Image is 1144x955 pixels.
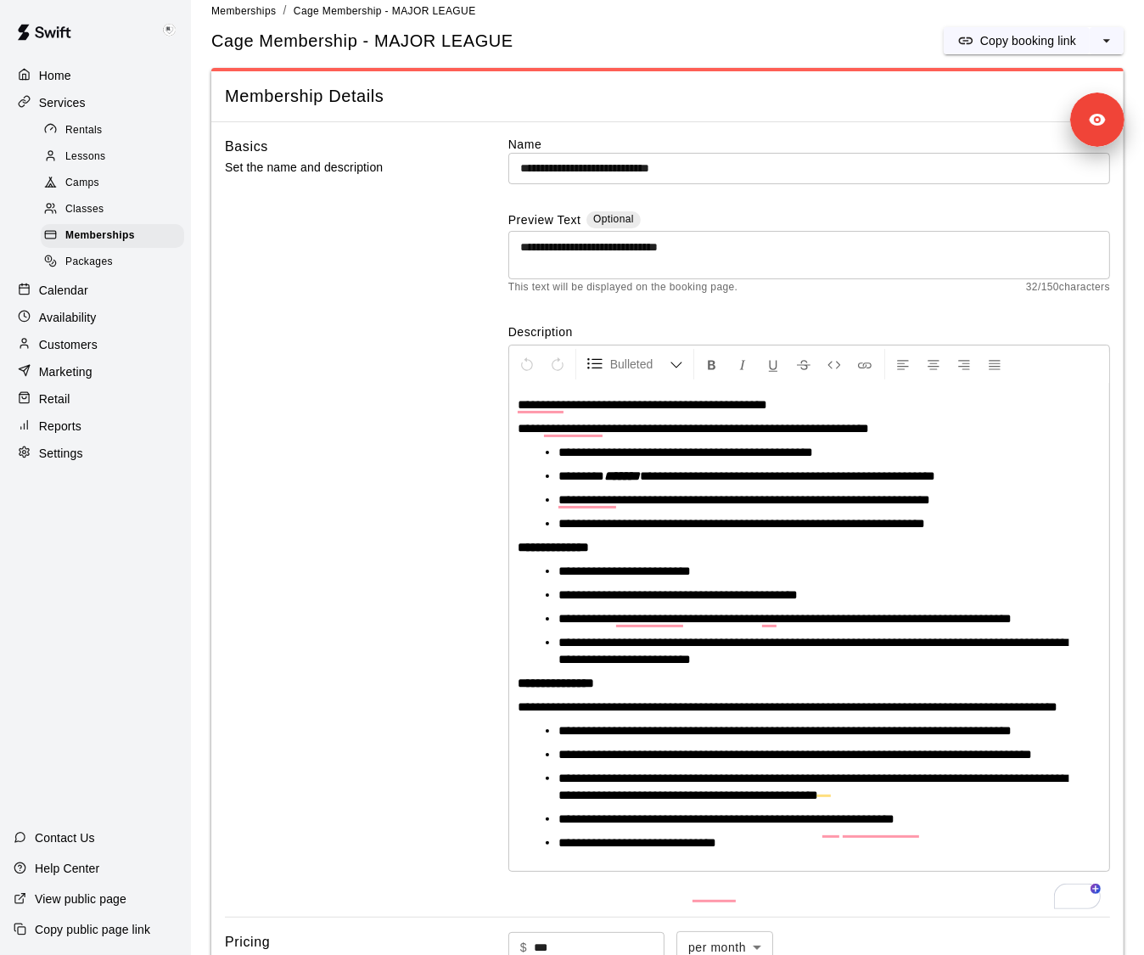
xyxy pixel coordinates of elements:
p: Marketing [39,363,93,380]
button: Formatting Options [580,349,690,379]
p: Contact Us [35,829,95,846]
div: Rentals [41,119,184,143]
span: Memberships [211,5,276,17]
button: Justify Align [980,349,1009,379]
div: Memberships [41,224,184,248]
span: Bulleted List [610,356,670,373]
p: Help Center [35,860,99,877]
span: Lessons [65,149,106,166]
li: / [283,2,286,20]
p: Availability [39,309,97,326]
p: Reports [39,418,81,435]
p: Copy public page link [35,921,150,938]
a: Camps [41,171,191,197]
div: Classes [41,198,184,222]
a: Reports [14,413,177,439]
span: Classes [65,201,104,218]
div: Packages [41,250,184,274]
button: Insert Code [820,349,849,379]
button: Left Align [889,349,917,379]
button: select merge strategy [1090,27,1124,54]
a: Rentals [41,117,191,143]
a: Memberships [41,223,191,250]
span: This text will be displayed on the booking page. [508,279,738,296]
button: Format Italics [728,349,757,379]
button: Format Strikethrough [789,349,818,379]
a: Retail [14,386,177,412]
span: Membership Details [225,85,1110,108]
nav: breadcrumb [211,2,1124,20]
h6: Pricing [225,931,270,953]
p: Copy booking link [980,32,1076,49]
p: View public page [35,890,126,907]
button: Center Align [919,349,948,379]
a: Home [14,63,177,88]
p: Services [39,94,86,111]
div: Keith Brooks [155,14,191,48]
button: Format Bold [698,349,726,379]
span: Cage Membership - MAJOR LEAGUE [294,5,476,17]
button: Copy booking link [944,27,1090,54]
a: Customers [14,332,177,357]
p: Customers [39,336,98,353]
p: Home [39,67,71,84]
span: Optional [593,213,634,225]
label: Name [508,136,1110,153]
span: 32 / 150 characters [1026,279,1110,296]
a: Calendar [14,278,177,303]
p: Set the name and description [225,157,455,178]
span: Packages [65,254,113,271]
a: Settings [14,441,177,466]
div: split button [944,27,1124,54]
button: Undo [513,349,541,379]
a: Services [14,90,177,115]
a: Marketing [14,359,177,385]
div: Camps [41,171,184,195]
button: Redo [543,349,572,379]
label: Preview Text [508,211,581,231]
a: Lessons [41,143,191,170]
a: Memberships [211,3,276,17]
span: Camps [65,175,99,192]
div: Lessons [41,145,184,169]
button: Right Align [950,349,979,379]
label: Description [508,323,1110,340]
p: Calendar [39,282,88,299]
button: Insert Link [850,349,879,379]
span: Cage Membership - MAJOR LEAGUE [211,30,513,53]
div: To enrich screen reader interactions, please activate Accessibility in Grammarly extension settings [509,384,1109,871]
p: Settings [39,445,83,462]
h6: Basics [225,136,268,158]
span: Memberships [65,228,135,244]
a: Classes [41,197,191,223]
span: Rentals [65,122,103,139]
p: Retail [39,390,70,407]
img: Keith Brooks [159,20,179,41]
a: Availability [14,305,177,330]
button: Format Underline [759,349,788,379]
a: Packages [41,250,191,276]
